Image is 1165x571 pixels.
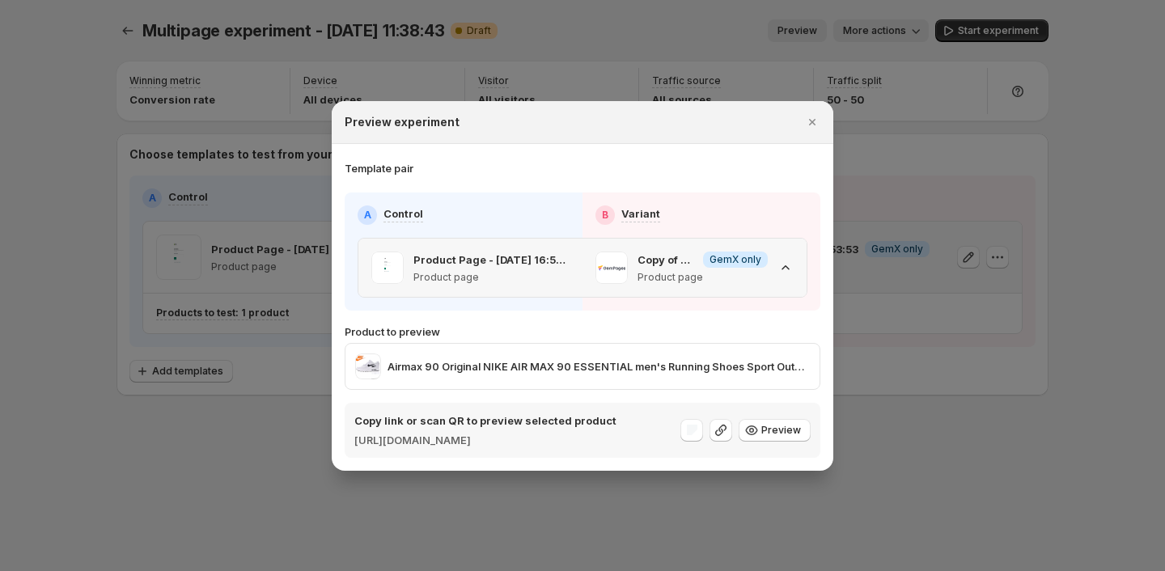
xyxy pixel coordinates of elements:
p: Product Page - [DATE] 16:53:53 [413,252,570,268]
img: Airmax 90 Original NIKE AIR MAX 90 ESSENTIAL men's Running Shoes Sport Outdoor Sneakers Athletic ... [355,353,381,379]
p: Product to preview [345,324,820,340]
p: Product page [413,271,570,284]
button: Close [801,111,824,133]
img: Copy of Product Page - Aug 22, 16:53:53 [595,252,628,284]
p: Variant [621,205,660,222]
h2: Preview experiment [345,114,460,130]
span: Preview [761,424,801,437]
img: Product Page - Aug 22, 16:53:53 [371,252,404,284]
p: Product page [638,271,768,284]
h2: A [364,209,371,222]
p: Airmax 90 Original NIKE AIR MAX 90 ESSENTIAL men's Running Shoes Sport Outdoor Sneakers Athletic ... [388,358,810,374]
button: Preview [739,419,811,442]
p: Copy link or scan QR to preview selected product [354,412,616,429]
p: Copy of Product Page - [DATE] 16:53:53 [638,252,697,268]
h3: Template pair [345,160,413,176]
p: [URL][DOMAIN_NAME] [354,432,616,448]
h2: B [602,209,608,222]
span: GemX only [710,253,761,266]
p: Control [383,205,423,222]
